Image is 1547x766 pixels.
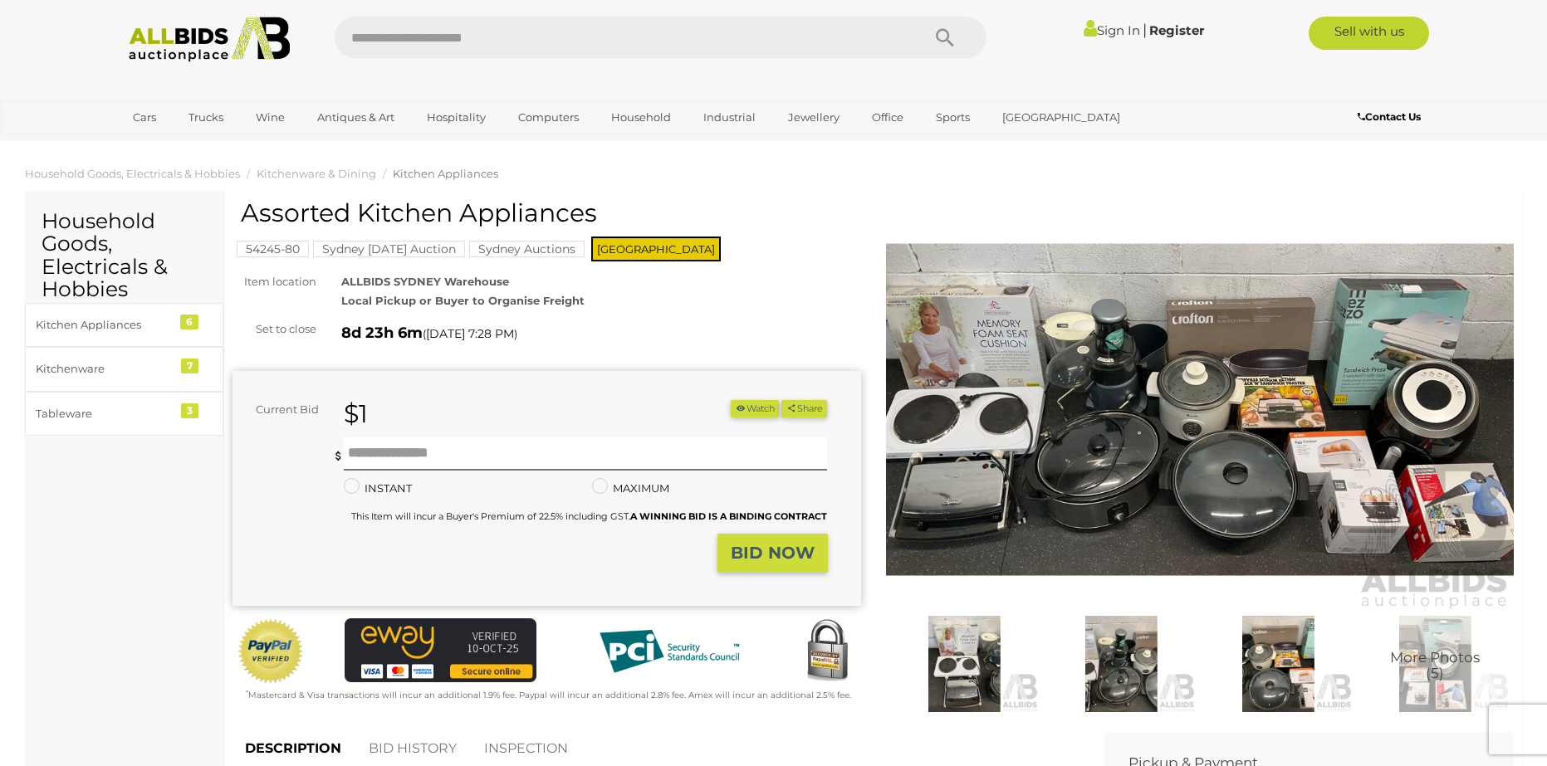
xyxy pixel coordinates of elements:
a: Jewellery [777,104,850,131]
h2: Household Goods, Electricals & Hobbies [42,210,207,301]
img: Assorted Kitchen Appliances [886,207,1515,612]
a: Office [861,104,914,131]
span: [GEOGRAPHIC_DATA] [591,237,721,261]
mark: 54245-80 [237,241,309,257]
a: Sydney Auctions [469,242,585,256]
a: Kitchen Appliances 6 [25,303,223,347]
div: Tableware [36,404,173,423]
div: 7 [181,359,198,373]
mark: Sydney Auctions [469,241,585,257]
a: Computers [507,104,590,131]
a: More Photos(5) [1361,616,1510,711]
a: Antiques & Art [306,104,405,131]
a: Household [600,104,682,131]
h1: Assorted Kitchen Appliances [241,199,857,227]
img: PCI DSS compliant [586,618,752,685]
a: Tableware 3 [25,392,223,436]
button: Search [903,17,986,58]
img: Allbids.com.au [120,17,300,62]
strong: $1 [344,398,368,429]
mark: Sydney [DATE] Auction [313,241,465,257]
li: Watch this item [731,400,779,417]
a: Hospitality [416,104,497,131]
a: Sydney [DATE] Auction [313,242,465,256]
a: Kitchenware & Dining [257,167,376,180]
span: | [1143,21,1147,39]
div: Item location [220,272,329,291]
strong: 8d 23h 6m [341,324,423,342]
button: Share [781,400,827,417]
div: Kitchen Appliances [36,315,173,334]
img: eWAY Payment Gateway [345,618,536,682]
img: Assorted Kitchen Appliances [1047,616,1196,711]
a: Register [1149,22,1204,38]
div: Kitchenware [36,359,173,378]
b: Contact Us [1358,110,1421,123]
a: Industrial [693,104,766,131]
a: Wine [245,104,296,131]
img: Official PayPal Seal [237,618,305,685]
small: Mastercard & Visa transactions will incur an additional 1.9% fee. Paypal will incur an additional... [246,690,851,700]
img: Secured by Rapid SSL [794,618,860,685]
img: Assorted Kitchen Appliances [1361,616,1510,711]
a: Sell with us [1309,17,1429,50]
span: More Photos (5) [1390,650,1480,681]
label: MAXIMUM [592,479,669,498]
a: Contact Us [1358,108,1425,126]
button: BID NOW [717,534,828,573]
a: 54245-80 [237,242,309,256]
a: Kitchen Appliances [393,167,498,180]
small: This Item will incur a Buyer's Premium of 22.5% including GST. [351,510,827,522]
a: Sign In [1084,22,1140,38]
div: 6 [180,315,198,329]
div: Set to close [220,320,329,339]
img: Assorted Kitchen Appliances [1204,616,1353,711]
span: [DATE] 7:28 PM [426,326,514,341]
div: 3 [181,403,198,418]
strong: Local Pickup or Buyer to Organise Freight [341,294,585,307]
strong: BID NOW [731,543,815,563]
span: ( ) [423,327,517,340]
a: [GEOGRAPHIC_DATA] [991,104,1131,131]
strong: ALLBIDS SYDNEY Warehouse [341,275,509,288]
a: Household Goods, Electricals & Hobbies [25,167,240,180]
b: A WINNING BID IS A BINDING CONTRACT [630,510,827,522]
a: Trucks [178,104,234,131]
a: Sports [925,104,981,131]
label: INSTANT [344,479,412,498]
a: Cars [122,104,167,131]
div: Current Bid [233,400,331,419]
img: Assorted Kitchen Appliances [890,616,1039,711]
a: Kitchenware 7 [25,347,223,391]
button: Watch [731,400,779,417]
